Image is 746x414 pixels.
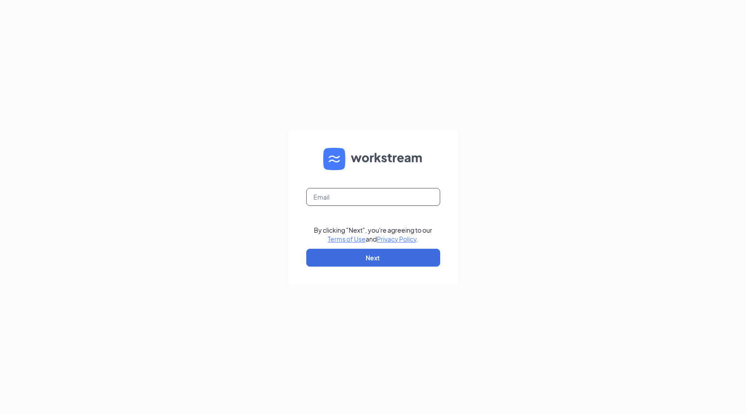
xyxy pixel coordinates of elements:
[377,235,417,243] a: Privacy Policy
[328,235,366,243] a: Terms of Use
[306,249,440,267] button: Next
[323,148,423,170] img: WS logo and Workstream text
[314,226,432,243] div: By clicking "Next", you're agreeing to our and .
[306,188,440,206] input: Email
